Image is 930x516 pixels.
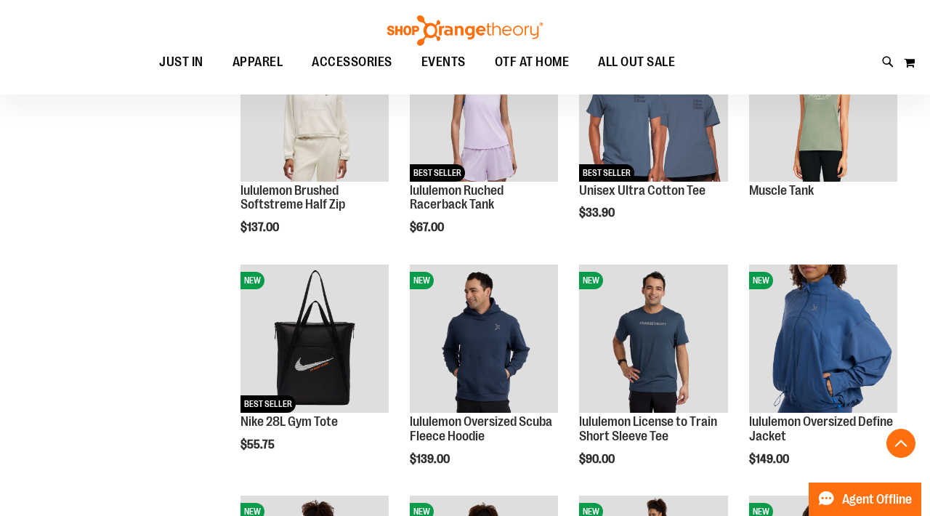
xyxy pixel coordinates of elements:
[749,265,897,415] a: lululemon Oversized Define JacketNEW
[410,33,558,184] a: lululemon Ruched Racerback TankNEWBEST SELLER
[749,265,897,413] img: lululemon Oversized Define Jacket
[421,46,466,78] span: EVENTS
[240,438,277,451] span: $55.75
[240,272,264,289] span: NEW
[749,414,893,443] a: lululemon Oversized Define Jacket
[572,26,735,257] div: product
[749,33,897,182] img: Muscle Tank
[233,257,396,488] div: product
[749,183,814,198] a: Muscle Tank
[240,33,389,184] a: lululemon Brushed Softstreme Half ZipNEW
[159,46,203,78] span: JUST IN
[579,453,617,466] span: $90.00
[742,257,905,503] div: product
[495,46,570,78] span: OTF AT HOME
[240,395,296,413] span: BEST SELLER
[410,33,558,182] img: lululemon Ruched Racerback Tank
[579,272,603,289] span: NEW
[572,257,735,503] div: product
[240,265,389,413] img: Nike 28L Gym Tote
[403,257,565,503] div: product
[240,414,338,429] a: Nike 28L Gym Tote
[410,265,558,413] img: lululemon Oversized Scuba Fleece Hoodie
[410,414,552,443] a: lululemon Oversized Scuba Fleece Hoodie
[403,26,565,272] div: product
[842,493,912,507] span: Agent Offline
[233,26,396,272] div: product
[742,26,905,221] div: product
[579,206,617,219] span: $33.90
[410,265,558,415] a: lululemon Oversized Scuba Fleece HoodieNEW
[579,33,727,184] a: Unisex Ultra Cotton TeeNEWBEST SELLER
[579,414,717,443] a: lululemon License to Train Short Sleeve Tee
[579,33,727,182] img: Unisex Ultra Cotton Tee
[410,453,452,466] span: $139.00
[809,483,921,516] button: Agent Offline
[579,183,705,198] a: Unisex Ultra Cotton Tee
[749,272,773,289] span: NEW
[240,265,389,415] a: Nike 28L Gym ToteNEWBEST SELLER
[385,15,545,46] img: Shop Orangetheory
[749,33,897,184] a: Muscle TankNEW
[579,265,727,415] a: lululemon License to Train Short Sleeve TeeNEW
[579,164,634,182] span: BEST SELLER
[410,183,504,212] a: lululemon Ruched Racerback Tank
[579,265,727,413] img: lululemon License to Train Short Sleeve Tee
[749,453,791,466] span: $149.00
[598,46,675,78] span: ALL OUT SALE
[410,221,446,234] span: $67.00
[232,46,283,78] span: APPAREL
[312,46,392,78] span: ACCESSORIES
[886,429,915,458] button: Back To Top
[240,221,281,234] span: $137.00
[240,183,345,212] a: lululemon Brushed Softstreme Half Zip
[410,164,465,182] span: BEST SELLER
[410,272,434,289] span: NEW
[240,33,389,182] img: lululemon Brushed Softstreme Half Zip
